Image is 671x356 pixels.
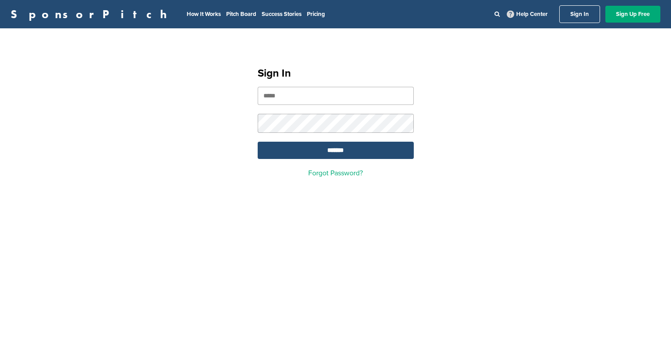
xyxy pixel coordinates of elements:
[258,66,414,81] h1: Sign In
[187,11,221,18] a: How It Works
[559,5,600,23] a: Sign In
[226,11,256,18] a: Pitch Board
[307,11,325,18] a: Pricing
[308,169,363,178] a: Forgot Password?
[605,6,660,23] a: Sign Up Free
[505,9,549,19] a: Help Center
[262,11,302,18] a: Success Stories
[11,8,173,20] a: SponsorPitch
